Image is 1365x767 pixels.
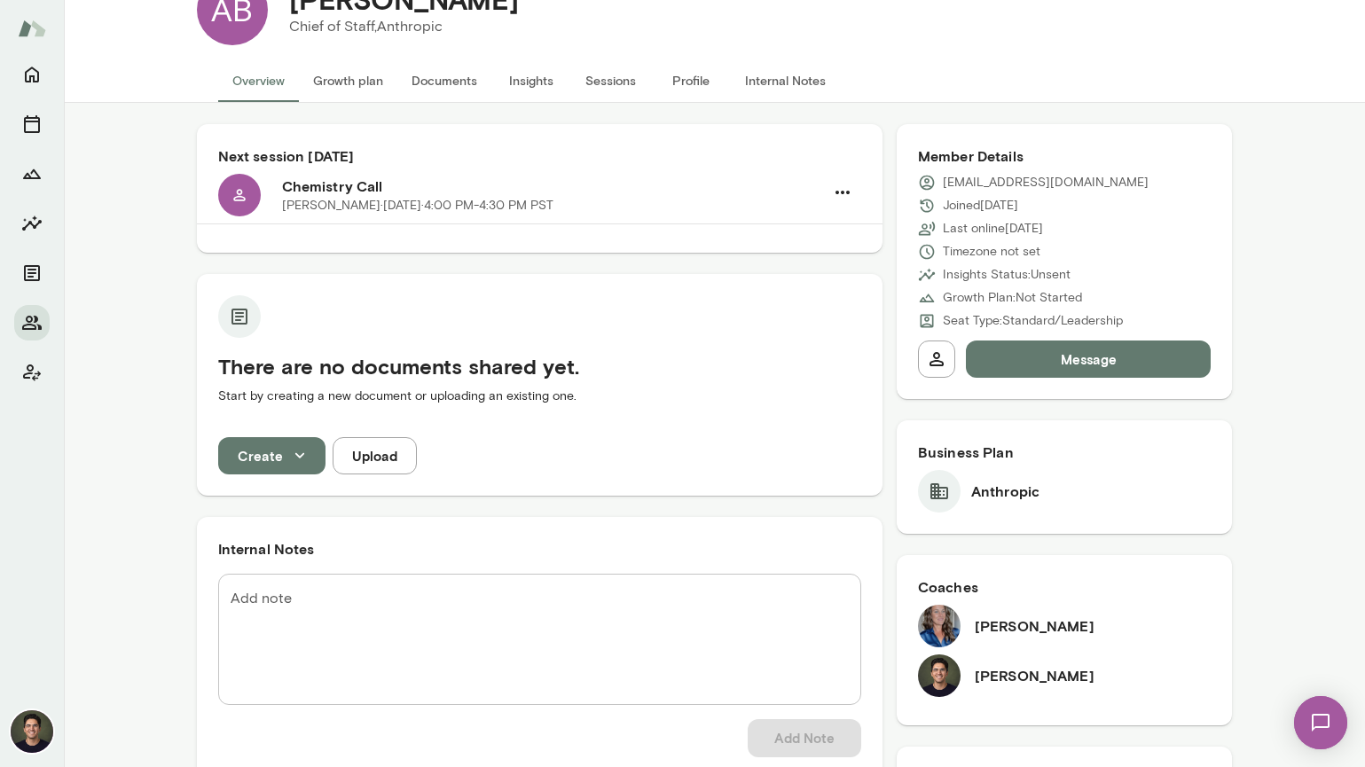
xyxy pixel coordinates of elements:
img: Mento [18,12,46,45]
button: Message [966,340,1212,378]
h6: Member Details [918,145,1212,167]
button: Sessions [14,106,50,142]
h6: Next session [DATE] [218,145,861,167]
img: Nicole Menkhoff [918,605,961,647]
p: [PERSON_NAME] · [DATE] · 4:00 PM-4:30 PM PST [282,197,553,215]
p: Joined [DATE] [943,197,1018,215]
button: Growth plan [299,59,397,102]
p: Last online [DATE] [943,220,1043,238]
h6: Anthropic [971,481,1039,502]
p: Timezone not set [943,243,1040,261]
p: Chief of Staff, Anthropic [289,16,519,37]
button: Client app [14,355,50,390]
button: Documents [397,59,491,102]
button: Insights [491,59,571,102]
button: Internal Notes [731,59,840,102]
h5: There are no documents shared yet. [218,352,861,380]
h6: Coaches [918,576,1212,598]
button: Insights [14,206,50,241]
img: Stephen Salinas [11,710,53,753]
button: Growth Plan [14,156,50,192]
button: Documents [14,255,50,291]
p: Start by creating a new document or uploading an existing one. [218,387,861,405]
p: Insights Status: Unsent [943,266,1071,284]
img: Stephen Salinas [918,654,961,697]
button: Overview [218,59,299,102]
button: Create [218,437,326,474]
button: Sessions [571,59,651,102]
p: [EMAIL_ADDRESS][DOMAIN_NAME] [943,174,1149,192]
h6: Internal Notes [218,538,861,560]
p: Growth Plan: Not Started [943,289,1082,307]
h6: [PERSON_NAME] [975,665,1094,686]
button: Profile [651,59,731,102]
h6: [PERSON_NAME] [975,615,1094,637]
h6: Chemistry Call [282,176,824,197]
p: Seat Type: Standard/Leadership [943,312,1123,330]
button: Members [14,305,50,340]
h6: Business Plan [918,442,1212,463]
button: Upload [333,437,417,474]
button: Home [14,57,50,92]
